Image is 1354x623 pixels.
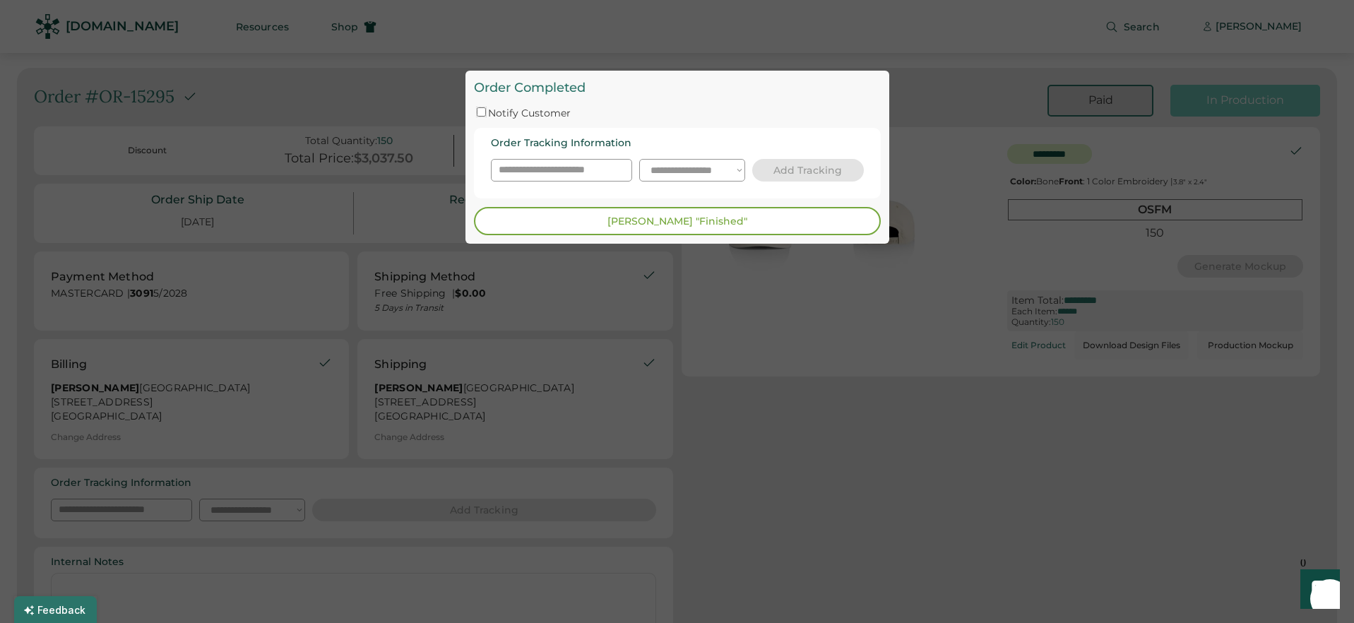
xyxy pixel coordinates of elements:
button: [PERSON_NAME] "Finished" [474,207,881,235]
iframe: Front Chat [1287,559,1348,620]
button: Add Tracking [752,159,864,182]
label: Notify Customer [488,107,571,119]
div: Order Completed [474,79,881,97]
div: Order Tracking Information [491,136,631,150]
